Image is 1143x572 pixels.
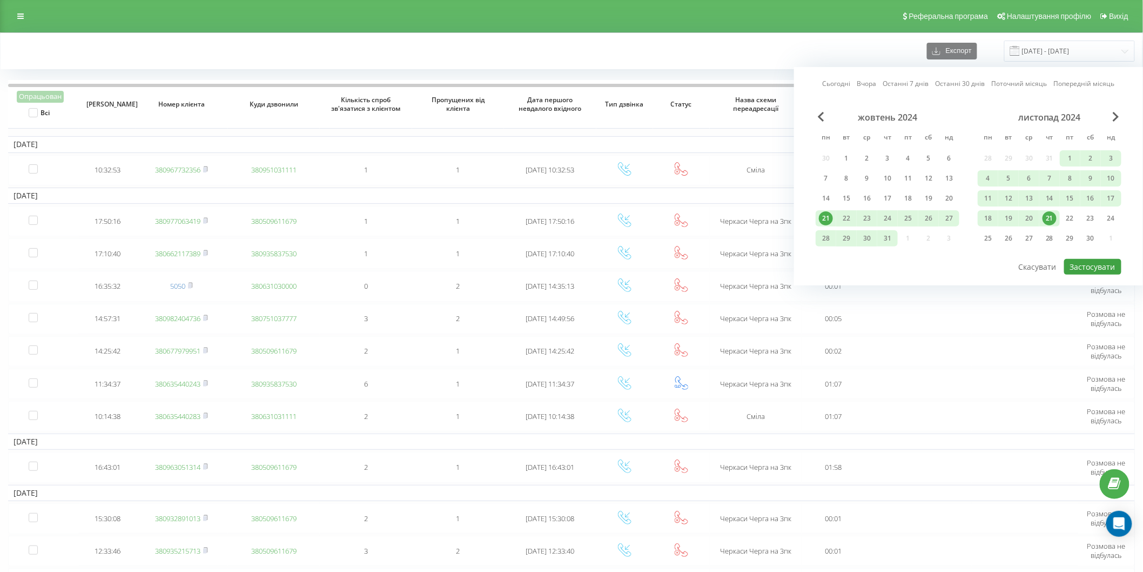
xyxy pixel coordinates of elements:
td: 14:25:42 [79,336,136,367]
td: Черкаси Черга на 3пк [710,503,802,534]
div: чт 14 лист 2024 р. [1039,190,1060,207]
div: нд 20 жовт 2024 р. [939,190,959,207]
div: 9 [1084,171,1098,185]
div: вт 12 лист 2024 р. [998,190,1019,207]
div: 13 [1022,191,1036,205]
td: Черкаси Черга на 3пк [710,536,802,566]
div: вт 5 лист 2024 р. [998,170,1019,187]
abbr: неділя [941,130,957,147]
div: 13 [942,171,956,185]
td: Черкаси Черга на 3пк [710,206,802,236]
abbr: вівторок [1000,130,1017,147]
span: Експорт [940,47,972,55]
div: сб 9 лист 2024 р. [1080,170,1101,187]
span: 1 [456,411,460,421]
td: 10:32:53 [79,155,136,185]
abbr: субота [920,130,937,147]
div: 19 [922,191,936,205]
div: 4 [981,171,995,185]
span: Розмова не відбулась [1087,509,1125,528]
div: ср 13 лист 2024 р. [1019,190,1039,207]
a: 380509611679 [251,346,297,356]
a: 380935215713 [155,546,200,556]
span: 6 [364,379,368,389]
div: пт 8 лист 2024 р. [1060,170,1080,187]
span: [DATE] 17:10:40 [526,249,575,258]
abbr: п’ятниця [900,130,916,147]
div: 20 [942,191,956,205]
div: пн 7 жовт 2024 р. [816,170,836,187]
td: 00:01 [802,536,865,566]
div: 27 [942,211,956,225]
div: пт 18 жовт 2024 р. [898,190,918,207]
div: пт 11 жовт 2024 р. [898,170,918,187]
span: Розмова не відбулась [1087,342,1125,361]
td: Черкаси Черга на 3пк [710,304,802,334]
a: 380982404736 [155,314,200,323]
span: 1 [456,249,460,258]
div: 26 [922,211,936,225]
td: 16:43:01 [79,452,136,482]
a: 380509611679 [251,462,297,472]
span: Розмова не відбулась [1087,374,1125,393]
div: 16 [860,191,874,205]
td: 10:14:38 [79,401,136,431]
span: 1 [364,216,368,226]
div: сб 23 лист 2024 р. [1080,210,1101,227]
span: [DATE] 10:14:38 [526,411,575,421]
div: нд 17 лист 2024 р. [1101,190,1121,207]
div: 2 [860,151,874,165]
a: Поточний місяць [992,78,1047,89]
span: 2 [364,346,368,356]
div: 10 [880,171,895,185]
abbr: вівторок [838,130,855,147]
td: [DATE] [8,136,1135,152]
div: чт 10 жовт 2024 р. [877,170,898,187]
span: Кількість спроб зв'язатися з клієнтом [330,96,402,112]
div: 4 [901,151,915,165]
div: 1 [1063,151,1077,165]
span: 2 [456,546,460,556]
div: ср 30 жовт 2024 р. [857,230,877,247]
div: 15 [839,191,853,205]
div: 17 [1104,191,1118,205]
div: 3 [880,151,895,165]
div: чт 3 жовт 2024 р. [877,150,898,167]
div: пт 15 лист 2024 р. [1060,190,1080,207]
abbr: неділя [1103,130,1119,147]
span: 2 [456,281,460,291]
span: 1 [456,165,460,175]
td: Черкаси Черга на 3пк [710,271,802,301]
span: Статус [661,100,702,109]
div: 12 [1001,191,1016,205]
td: 17:50:16 [79,206,136,236]
td: 16:35:32 [79,271,136,301]
div: ср 6 лист 2024 р. [1019,170,1039,187]
td: Сміла [710,155,802,185]
div: чт 21 лист 2024 р. [1039,210,1060,227]
a: 380963051314 [155,462,200,472]
a: Сьогодні [823,78,851,89]
td: 15:30:08 [79,503,136,534]
a: 380935837530 [251,379,297,389]
a: 380509611679 [251,216,297,226]
div: 22 [1063,211,1077,225]
td: 00:02 [802,336,865,367]
div: 14 [1043,191,1057,205]
div: 16 [1084,191,1098,205]
span: Пропущених від клієнта [421,96,494,112]
span: [DATE] 10:32:53 [526,165,575,175]
div: ср 2 жовт 2024 р. [857,150,877,167]
span: 2 [364,514,368,523]
span: 3 [364,314,368,323]
span: 1 [456,379,460,389]
div: ср 20 лист 2024 р. [1019,210,1039,227]
div: сб 26 жовт 2024 р. [918,210,939,227]
div: чт 17 жовт 2024 р. [877,190,898,207]
a: 380635440243 [155,379,200,389]
span: 0 [364,281,368,291]
span: [DATE] 12:33:40 [526,546,575,556]
div: чт 31 жовт 2024 р. [877,230,898,247]
div: пн 21 жовт 2024 р. [816,210,836,227]
div: 24 [1104,211,1118,225]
